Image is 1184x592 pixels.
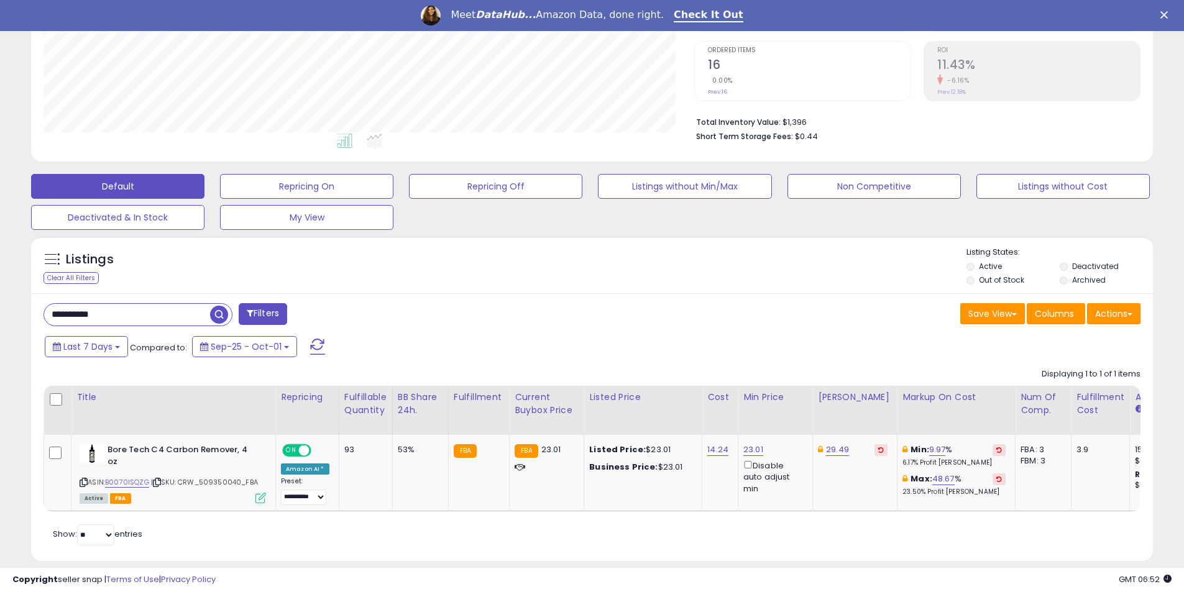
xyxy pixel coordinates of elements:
[902,458,1006,467] p: 6.17% Profit [PERSON_NAME]
[1035,307,1074,320] span: Columns
[66,251,114,268] h5: Listings
[281,477,329,505] div: Preset:
[76,391,270,404] div: Title
[80,444,104,463] img: 31HesBU+tbL._SL40_.jpg
[45,336,128,357] button: Last 7 Days
[211,340,282,353] span: Sep-25 - Oct-01
[589,461,658,473] b: Business Price:
[1076,391,1124,417] div: Fulfillment Cost
[708,58,911,75] h2: 16
[707,391,733,404] div: Cost
[902,473,1006,496] div: %
[1119,573,1172,585] span: 2025-10-9 06:52 GMT
[960,303,1025,324] button: Save View
[696,131,793,142] b: Short Term Storage Fees:
[12,574,216,586] div: seller snap | |
[1135,404,1142,415] small: Amazon Fees.
[541,444,561,455] span: 23.01
[1076,444,1120,455] div: 3.9
[707,444,728,456] a: 14.24
[105,477,149,488] a: B0070ISQZG
[1042,368,1140,380] div: Displaying 1 to 1 of 1 items
[1160,11,1173,19] div: Close
[192,336,297,357] button: Sep-25 - Oct-01
[818,391,892,404] div: [PERSON_NAME]
[110,493,131,504] span: FBA
[589,444,646,455] b: Listed Price:
[31,174,204,199] button: Default
[239,303,287,325] button: Filters
[63,340,112,353] span: Last 7 Days
[911,473,932,485] b: Max:
[911,444,929,455] b: Min:
[1021,455,1062,467] div: FBM: 3
[421,6,441,25] img: Profile image for Georgie
[795,130,818,142] span: $0.44
[106,573,159,585] a: Terms of Use
[344,391,387,417] div: Fulfillable Quantity
[1021,391,1066,417] div: Num of Comp.
[589,391,697,404] div: Listed Price
[31,205,204,230] button: Deactivated & In Stock
[932,473,955,485] a: 48.67
[929,444,946,456] a: 9.97
[743,444,763,456] a: 23.01
[1027,303,1085,324] button: Columns
[708,47,911,54] span: Ordered Items
[409,174,582,199] button: Repricing Off
[515,444,538,458] small: FBA
[398,391,443,417] div: BB Share 24h.
[281,463,329,475] div: Amazon AI *
[454,444,477,458] small: FBA
[220,205,393,230] button: My View
[966,247,1153,258] p: Listing States:
[1072,261,1119,271] label: Deactivated
[12,573,58,585] strong: Copyright
[281,391,334,404] div: Repricing
[979,275,1024,285] label: Out of Stock
[696,114,1131,129] li: $1,396
[902,444,1006,467] div: %
[598,174,771,199] button: Listings without Min/Max
[44,272,99,284] div: Clear All Filters
[902,391,1010,404] div: Markup on Cost
[1021,444,1062,455] div: FBA: 3
[80,493,108,504] span: All listings currently available for purchase on Amazon
[902,488,1006,496] p: 23.50% Profit [PERSON_NAME]
[475,9,536,20] i: DataHub...
[708,76,733,85] small: 0.00%
[108,444,259,470] b: Bore Tech C4 Carbon Remover, 4 oz
[708,88,727,96] small: Prev: 16
[161,573,216,585] a: Privacy Policy
[589,462,692,473] div: $23.01
[943,76,969,85] small: -6.16%
[344,444,383,455] div: 93
[1087,303,1140,324] button: Actions
[1072,275,1106,285] label: Archived
[743,458,803,494] div: Disable auto adjust min
[451,9,664,21] div: Meet Amazon Data, done right.
[826,444,849,456] a: 29.49
[398,444,439,455] div: 53%
[897,386,1016,435] th: The percentage added to the cost of goods (COGS) that forms the calculator for Min & Max prices.
[151,477,258,487] span: | SKU: CRW_509350040_FBA
[696,117,781,127] b: Total Inventory Value:
[937,88,966,96] small: Prev: 12.18%
[979,261,1002,271] label: Active
[80,444,266,502] div: ASIN:
[130,342,187,353] span: Compared to:
[283,445,299,456] span: ON
[454,391,504,404] div: Fulfillment
[53,528,142,540] span: Show: entries
[310,445,329,456] span: OFF
[589,444,692,455] div: $23.01
[787,174,961,199] button: Non Competitive
[976,174,1150,199] button: Listings without Cost
[937,47,1140,54] span: ROI
[674,9,743,22] a: Check It Out
[743,391,807,404] div: Min Price
[937,58,1140,75] h2: 11.43%
[220,174,393,199] button: Repricing On
[515,391,579,417] div: Current Buybox Price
